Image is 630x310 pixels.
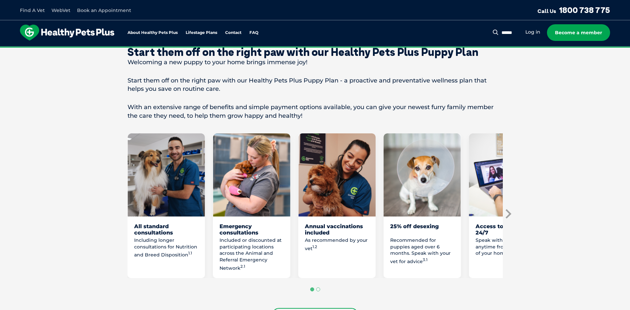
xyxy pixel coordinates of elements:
[20,25,114,41] img: hpp-logo
[20,7,45,13] a: Find A Vet
[423,257,427,262] sup: 3.1
[249,31,258,35] a: FAQ
[240,264,245,269] sup: 2.1
[128,133,205,278] li: 1 of 8
[310,287,314,291] button: Go to page 1
[128,31,178,35] a: About Healthy Pets Plus
[128,58,503,67] p: Welcoming a new puppy to your home brings immense joy!
[537,8,556,14] span: Call Us
[128,77,503,93] p: Start them off on the right paw with our Healthy Pets Plus Puppy Plan - a proactive and preventat...
[316,287,320,291] button: Go to page 2
[384,133,461,278] li: 4 of 8
[390,223,454,236] div: 25% off desexing
[305,237,369,252] p: As recommended by your vet
[390,237,454,265] p: Recommended for puppies aged over 6 months. Speak with your vet for advice
[476,223,540,236] div: Access to WebVet 24/7
[213,133,290,278] li: 2 of 8
[492,29,500,36] button: Search
[469,133,546,278] li: 5 of 8
[525,29,540,35] a: Log in
[537,5,610,15] a: Call Us1800 738 775
[547,24,610,41] a: Become a member
[128,103,503,120] p: With an extensive range of benefits and simple payment options available, you can give your newes...
[220,237,284,271] p: Included or discounted at participating locations across the Animal and Referral Emergency Network
[188,251,192,255] sup: 1.1
[134,237,198,258] p: Including longer consultations for Nutrition and Breed Disposition
[77,7,131,13] a: Book an Appointment
[191,47,439,53] span: Proactive, preventative wellness program designed to keep your pet healthier and happier for longer
[134,223,198,236] div: All standard consultations
[305,223,369,236] div: Annual vaccinations included
[225,31,241,35] a: Contact
[51,7,70,13] a: WebVet
[298,133,376,278] li: 3 of 8
[220,223,284,236] div: Emergency consultations
[503,209,513,219] button: Next slide
[128,286,503,292] ul: Select a slide to show
[128,46,503,58] div: Start them off on the right paw with our Healthy Pets Plus Puppy Plan
[186,31,217,35] a: Lifestage Plans
[313,244,317,249] sup: 1.2
[476,237,540,257] p: Speak with a qualified vet anytime from the comfort of your home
